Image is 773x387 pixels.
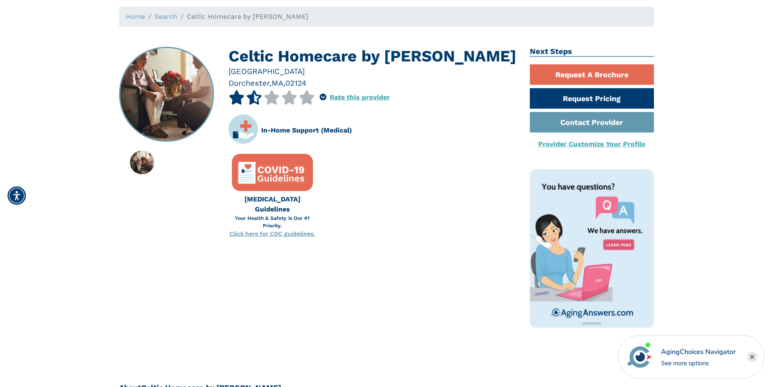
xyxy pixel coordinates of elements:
[119,7,654,27] nav: breadcrumb
[237,159,308,186] img: covid-top-default.svg
[229,194,316,214] div: [MEDICAL_DATA] Guidelines
[530,47,654,57] h2: Next Steps
[530,64,654,85] a: Request A Brochure
[661,347,736,357] div: AgingChoices Navigator
[130,150,154,174] img: Celtic Homecare by Catherine Llc
[8,186,26,205] div: Accessibility Menu
[530,169,654,328] img: You have questions? We have answers. AgingAnswers.
[261,125,352,135] div: In-Home Support (Medical)
[330,93,390,101] a: Rate this provider
[272,79,283,87] span: MA
[270,79,272,87] span: ,
[229,79,270,87] span: Dorchester
[538,140,645,148] a: Provider Customize Your Profile
[229,214,316,229] div: Your Health & Safety is Our #1 Priority.
[530,112,654,132] a: Contact Provider
[530,88,654,109] a: Request Pricing
[283,79,285,87] span: ,
[120,48,214,141] img: Celtic Homecare by Catherine Llc
[187,13,308,20] span: Celtic Homecare by [PERSON_NAME]
[126,13,145,20] a: Home
[320,90,326,104] div: Popover trigger
[626,343,654,371] img: avatar
[661,359,736,367] div: See more options
[229,66,517,77] div: [GEOGRAPHIC_DATA]
[229,47,517,66] h1: Celtic Homecare by [PERSON_NAME]
[155,13,177,20] a: Search
[285,77,306,89] div: 02124
[229,229,316,238] div: Click here for CDC guidelines.
[747,352,757,362] div: Close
